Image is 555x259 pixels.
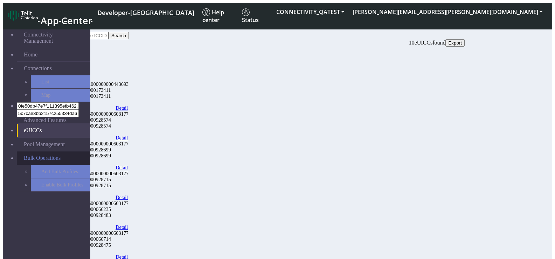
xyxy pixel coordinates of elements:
a: Detail [116,105,128,111]
div: 89033023426500000000060317715158 [61,171,128,177]
div: 89358152000000928699 [61,153,128,159]
span: Export [448,40,462,46]
div: 89358152000000928475 [61,242,128,248]
a: Status [239,6,272,27]
div: 89358152000000173411 [61,93,128,99]
a: Detail [116,135,128,141]
a: Detail [116,224,128,230]
div: 89358152000000066235 [61,206,128,212]
span: 10 [409,40,415,46]
a: Map [31,89,90,102]
span: Status [242,8,259,24]
div: 89358152000000928483 [61,212,128,218]
span: App Center [41,14,92,27]
span: Developer-[GEOGRAPHIC_DATA] [97,8,194,17]
span: Map [41,92,50,98]
div: 22 [61,189,128,195]
a: Enable Bulk Profiles [31,178,90,191]
div: 89033023426500000000060317712733 [61,230,128,236]
div: 89033023428100000000044369308931 [61,81,128,87]
a: App Center [8,8,91,25]
div: 22 [61,218,128,224]
a: Home [17,48,90,61]
div: 89358152000000928715 [61,177,128,183]
a: Add Bulk Profiles [31,165,90,178]
a: Help center [200,6,239,27]
span: found [432,40,445,46]
div: 89033023426500000000060317713703 [61,111,128,117]
img: logo-telit-cinterion-gw-new.png [8,9,38,21]
div: 89033023426500000000060317712830 [61,200,128,206]
span: Connections [24,65,52,71]
a: Your current platform instance [97,6,194,19]
a: Pool Management [17,138,90,151]
div: 89358152000000173411 [61,87,128,93]
span: Bulk Operations [24,155,61,161]
span: List [41,79,49,85]
a: Detail [116,165,128,171]
button: Search [109,32,129,39]
span: Advanced Features [23,117,67,123]
div: 89358152000000928574 [61,117,128,123]
div: 89358152000000066714 [61,236,128,242]
button: CONNECTIVITY_QATEST [272,6,348,18]
div: 22 [61,129,128,135]
div: 89358152000000928715 [61,183,128,189]
a: List [31,75,90,88]
div: 89033023426500000000060317714964 [61,141,128,147]
a: Bulk Operations [17,151,90,165]
img: knowledge.svg [202,8,210,16]
div: 22 [61,248,128,254]
button: Export [445,39,465,47]
div: 22 [61,159,128,165]
a: Detail [116,195,128,200]
div: 22 [61,99,128,105]
img: status.svg [242,8,250,16]
button: [PERSON_NAME][EMAIL_ADDRESS][PERSON_NAME][DOMAIN_NAME] [348,6,547,18]
div: 89358152000000928574 [61,123,128,129]
span: eUICCs [415,40,433,46]
div: 89358152000000928699 [61,147,128,153]
a: eUICCs [17,124,90,137]
a: Connections [17,62,90,75]
a: Connectivity Management [17,28,90,48]
span: Help center [202,8,224,24]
